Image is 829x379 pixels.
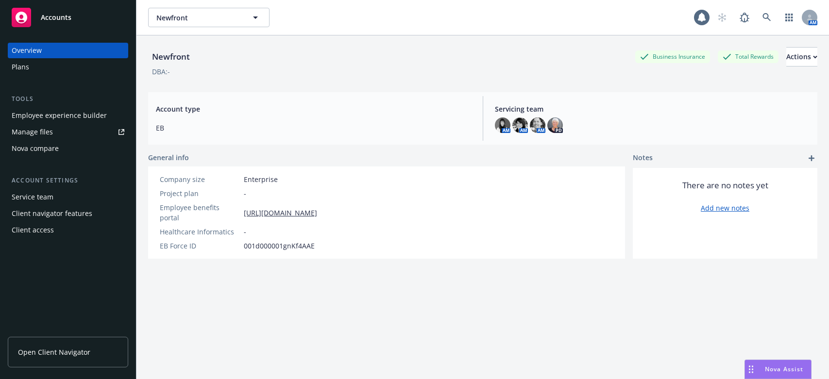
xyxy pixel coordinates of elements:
[735,8,754,27] a: Report a Bug
[152,66,170,77] div: DBA: -
[12,43,42,58] div: Overview
[806,152,817,164] a: add
[148,8,270,27] button: Newfront
[244,241,315,251] span: 001d000001gnKf4AAE
[12,206,92,221] div: Client navigator features
[160,188,240,198] div: Project plan
[712,8,732,27] a: Start snowing
[633,152,653,164] span: Notes
[244,208,317,218] a: [URL][DOMAIN_NAME]
[244,188,246,198] span: -
[160,202,240,223] div: Employee benefits portal
[786,48,817,66] div: Actions
[8,43,128,58] a: Overview
[244,174,278,184] span: Enterprise
[8,124,128,140] a: Manage files
[765,365,803,373] span: Nova Assist
[12,59,29,75] div: Plans
[160,174,240,184] div: Company size
[156,104,471,114] span: Account type
[682,180,768,191] span: There are no notes yet
[160,227,240,237] div: Healthcare Informatics
[530,117,545,133] img: photo
[148,152,189,163] span: General info
[41,14,71,21] span: Accounts
[12,222,54,238] div: Client access
[12,108,107,123] div: Employee experience builder
[8,176,128,185] div: Account settings
[8,222,128,238] a: Client access
[148,50,194,63] div: Newfront
[12,189,53,205] div: Service team
[8,206,128,221] a: Client navigator features
[244,227,246,237] span: -
[12,141,59,156] div: Nova compare
[744,360,812,379] button: Nova Assist
[718,50,778,63] div: Total Rewards
[8,59,128,75] a: Plans
[745,360,757,379] div: Drag to move
[156,123,471,133] span: EB
[160,241,240,251] div: EB Force ID
[8,94,128,104] div: Tools
[8,141,128,156] a: Nova compare
[8,189,128,205] a: Service team
[18,347,90,357] span: Open Client Navigator
[8,4,128,31] a: Accounts
[512,117,528,133] img: photo
[8,108,128,123] a: Employee experience builder
[701,203,749,213] a: Add new notes
[635,50,710,63] div: Business Insurance
[757,8,777,27] a: Search
[12,124,53,140] div: Manage files
[786,47,817,66] button: Actions
[495,104,810,114] span: Servicing team
[779,8,799,27] a: Switch app
[495,117,510,133] img: photo
[156,13,240,23] span: Newfront
[547,117,563,133] img: photo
